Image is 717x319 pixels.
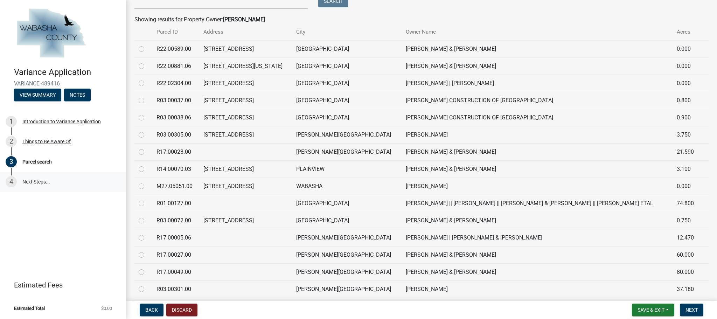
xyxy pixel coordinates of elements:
[292,212,402,229] td: [GEOGRAPHIC_DATA]
[152,212,200,229] td: R03.00072.00
[199,40,292,57] td: [STREET_ADDRESS]
[292,195,402,212] td: [GEOGRAPHIC_DATA]
[152,298,200,315] td: R17.00033.03
[152,229,200,246] td: R17.00005.06
[6,278,115,292] a: Estimated Fees
[402,57,673,75] td: [PERSON_NAME] & [PERSON_NAME]
[402,75,673,92] td: [PERSON_NAME] | [PERSON_NAME]
[680,304,703,316] button: Next
[152,109,200,126] td: R03.00038.06
[402,24,673,40] th: Owner Name
[152,143,200,160] td: R17.00028.00
[152,126,200,143] td: R03.00305.00
[673,178,699,195] td: 0.000
[152,178,200,195] td: M27.05051.00
[632,304,674,316] button: Save & Exit
[199,160,292,178] td: [STREET_ADDRESS]
[152,24,200,40] th: Parcel ID
[152,40,200,57] td: R22.00589.00
[14,67,120,77] h4: Variance Application
[402,195,673,212] td: [PERSON_NAME] || [PERSON_NAME] || [PERSON_NAME] & [PERSON_NAME] || [PERSON_NAME] ETAL
[14,92,61,98] wm-modal-confirm: Summary
[402,212,673,229] td: [PERSON_NAME] & [PERSON_NAME]
[134,15,709,24] div: Showing results for Property Owner:
[402,109,673,126] td: [PERSON_NAME] CONSTRUCTION OF [GEOGRAPHIC_DATA]
[402,229,673,246] td: [PERSON_NAME] | [PERSON_NAME] & [PERSON_NAME]
[292,57,402,75] td: [GEOGRAPHIC_DATA]
[673,109,699,126] td: 0.900
[673,160,699,178] td: 3.100
[6,136,17,147] div: 2
[22,119,101,124] div: Introduction to Variance Application
[14,7,88,60] img: Wabasha County, Minnesota
[6,116,17,127] div: 1
[402,40,673,57] td: [PERSON_NAME] & [PERSON_NAME]
[152,92,200,109] td: R03.00037.00
[673,263,699,280] td: 80.000
[673,24,699,40] th: Acres
[292,40,402,57] td: [GEOGRAPHIC_DATA]
[673,229,699,246] td: 12.470
[402,280,673,298] td: [PERSON_NAME]
[14,89,61,101] button: View Summary
[673,57,699,75] td: 0.000
[673,75,699,92] td: 0.000
[673,126,699,143] td: 3.750
[292,143,402,160] td: [PERSON_NAME][GEOGRAPHIC_DATA]
[199,178,292,195] td: [STREET_ADDRESS]
[402,263,673,280] td: [PERSON_NAME] & [PERSON_NAME]
[199,92,292,109] td: [STREET_ADDRESS]
[673,92,699,109] td: 0.800
[673,40,699,57] td: 0.000
[292,263,402,280] td: [PERSON_NAME][GEOGRAPHIC_DATA]
[152,263,200,280] td: R17.00049.00
[292,160,402,178] td: PLAINVIEW
[673,143,699,160] td: 21.590
[673,195,699,212] td: 74.800
[673,298,699,315] td: 80.000
[199,57,292,75] td: [STREET_ADDRESS][US_STATE]
[64,89,91,101] button: Notes
[152,246,200,263] td: R17.00027.00
[199,212,292,229] td: [STREET_ADDRESS]
[402,178,673,195] td: [PERSON_NAME]
[292,229,402,246] td: [PERSON_NAME][GEOGRAPHIC_DATA]
[199,24,292,40] th: Address
[64,92,91,98] wm-modal-confirm: Notes
[292,246,402,263] td: [PERSON_NAME][GEOGRAPHIC_DATA]
[673,246,699,263] td: 60.000
[292,109,402,126] td: [GEOGRAPHIC_DATA]
[22,139,71,144] div: Things to Be Aware Of
[402,143,673,160] td: [PERSON_NAME] & [PERSON_NAME]
[292,75,402,92] td: [GEOGRAPHIC_DATA]
[152,75,200,92] td: R22.02304.00
[292,178,402,195] td: WABASHA
[292,298,402,315] td: [PERSON_NAME][GEOGRAPHIC_DATA]
[152,57,200,75] td: R22.00881.06
[152,160,200,178] td: R14.00070.03
[292,24,402,40] th: City
[6,176,17,187] div: 4
[6,156,17,167] div: 3
[145,307,158,313] span: Back
[402,160,673,178] td: [PERSON_NAME] & [PERSON_NAME]
[292,92,402,109] td: [GEOGRAPHIC_DATA]
[402,298,673,315] td: [PERSON_NAME] & [PERSON_NAME]
[673,280,699,298] td: 37.180
[152,280,200,298] td: R03.00301.00
[638,307,664,313] span: Save & Exit
[685,307,698,313] span: Next
[166,304,197,316] button: Discard
[101,306,112,311] span: $0.00
[152,195,200,212] td: R01.00127.00
[199,75,292,92] td: [STREET_ADDRESS]
[402,126,673,143] td: [PERSON_NAME]
[199,126,292,143] td: [STREET_ADDRESS]
[140,304,163,316] button: Back
[402,92,673,109] td: [PERSON_NAME] CONSTRUCTION OF [GEOGRAPHIC_DATA]
[292,280,402,298] td: [PERSON_NAME][GEOGRAPHIC_DATA]
[22,159,52,164] div: Parcel search
[402,246,673,263] td: [PERSON_NAME] & [PERSON_NAME]
[292,126,402,143] td: [PERSON_NAME][GEOGRAPHIC_DATA]
[14,306,45,311] span: Estimated Total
